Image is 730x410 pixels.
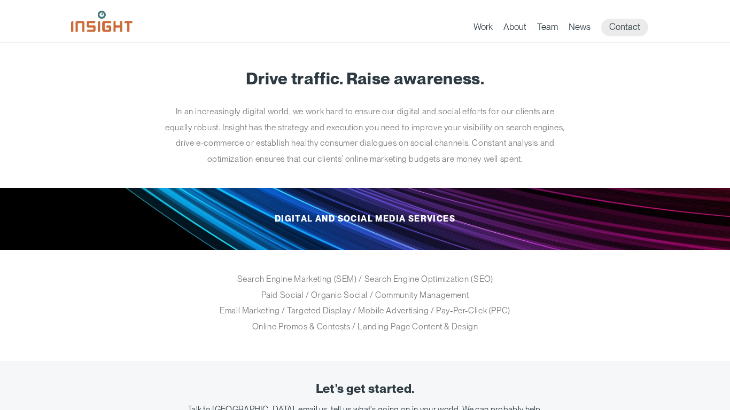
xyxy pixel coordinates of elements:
h1: Drive traffic. Raise awareness. [87,69,643,88]
a: About [503,21,526,36]
p: In an increasingly digital world, we work hard to ensure our digital and social efforts for our c... [165,104,565,167]
a: Team [537,21,558,36]
h2: Digital and Social Media Services [87,188,643,250]
a: Work [473,21,493,36]
div: Let's get started. [16,382,714,396]
p: Search Engine Marketing (SEM) / Search Engine Optimization (SEO) Paid Social / Organic Social / C... [165,271,565,334]
a: Contact [601,19,648,36]
img: Insight Marketing Design [71,11,133,32]
nav: primary navigation menu [473,19,659,36]
a: News [569,21,591,36]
